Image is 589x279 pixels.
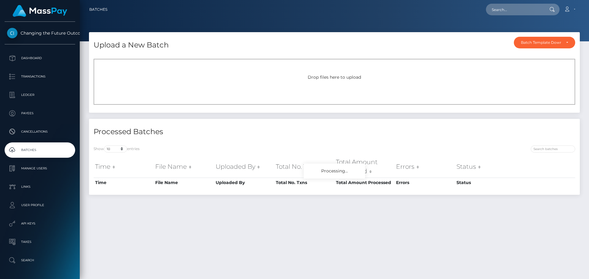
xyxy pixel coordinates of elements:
[7,72,73,81] p: Transactions
[94,156,154,178] th: Time
[7,145,73,155] p: Batches
[455,178,515,187] th: Status
[531,145,575,153] input: Search batches
[274,178,334,187] th: Total No. Txns
[5,106,75,121] a: Payees
[7,219,73,228] p: API Keys
[94,178,154,187] th: Time
[5,253,75,268] a: Search
[104,145,127,153] select: Showentries
[455,156,515,178] th: Status
[334,178,395,187] th: Total Amount Processed
[5,124,75,139] a: Cancellations
[94,126,330,137] h4: Processed Batches
[5,87,75,103] a: Ledger
[214,178,274,187] th: Uploaded By
[521,40,561,45] div: Batch Template Download
[7,28,17,38] img: Changing the Future Outcome Inc
[13,5,67,17] img: MassPay Logo
[308,74,361,80] span: Drop files here to upload
[5,142,75,158] a: Batches
[7,237,73,247] p: Taxes
[214,156,274,178] th: Uploaded By
[7,90,73,100] p: Ledger
[7,182,73,191] p: Links
[334,156,395,178] th: Total Amount Processed
[154,156,214,178] th: File Name
[274,156,334,178] th: Total No. Txns
[5,234,75,250] a: Taxes
[304,164,365,179] div: Processing...
[7,109,73,118] p: Payees
[5,161,75,176] a: Manage Users
[7,127,73,136] p: Cancellations
[89,3,107,16] a: Batches
[5,179,75,194] a: Links
[514,37,575,48] button: Batch Template Download
[5,69,75,84] a: Transactions
[395,156,455,178] th: Errors
[395,178,455,187] th: Errors
[486,4,544,15] input: Search...
[7,201,73,210] p: User Profile
[5,216,75,231] a: API Keys
[7,164,73,173] p: Manage Users
[94,40,169,51] h4: Upload a New Batch
[5,51,75,66] a: Dashboard
[7,256,73,265] p: Search
[94,145,140,153] label: Show entries
[7,54,73,63] p: Dashboard
[154,178,214,187] th: File Name
[5,30,75,36] span: Changing the Future Outcome Inc
[5,198,75,213] a: User Profile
